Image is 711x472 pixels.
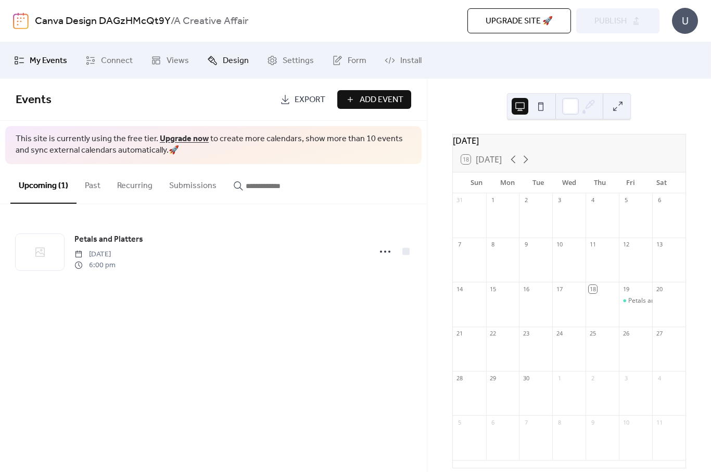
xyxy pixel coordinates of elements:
div: 13 [655,241,663,249]
div: 4 [655,374,663,382]
div: 10 [555,241,563,249]
span: Add Event [360,94,403,106]
span: [DATE] [74,249,116,260]
button: Add Event [337,90,411,109]
div: 22 [489,330,497,338]
div: 21 [456,330,464,338]
div: Sun [461,172,492,193]
div: 9 [522,241,530,249]
div: 25 [589,330,596,338]
div: 29 [489,374,497,382]
div: 17 [555,285,563,293]
a: Export [272,90,333,109]
div: 28 [456,374,464,382]
div: 11 [589,241,596,249]
div: 14 [456,285,464,293]
b: / [171,11,174,31]
div: 11 [655,418,663,426]
button: Past [77,164,109,203]
div: Tue [523,172,553,193]
div: 19 [622,285,630,293]
div: 6 [655,196,663,204]
div: 20 [655,285,663,293]
div: Wed [554,172,585,193]
div: Petals and Platters [619,296,652,305]
div: Sat [646,172,677,193]
span: Install [400,55,422,67]
div: 6 [489,418,497,426]
div: 9 [589,418,596,426]
div: 3 [555,196,563,204]
div: 7 [456,241,464,249]
div: 8 [555,418,563,426]
span: Upgrade site 🚀 [486,15,553,28]
div: 15 [489,285,497,293]
span: Settings [283,55,314,67]
div: 18 [589,285,596,293]
div: 8 [489,241,497,249]
div: Petals and Platters [628,296,682,305]
div: Fri [615,172,646,193]
div: 7 [522,418,530,426]
a: Design [199,46,257,74]
a: My Events [6,46,75,74]
div: 4 [589,196,596,204]
button: Upgrade site 🚀 [467,8,571,33]
span: Design [223,55,249,67]
div: 24 [555,330,563,338]
div: 23 [522,330,530,338]
span: My Events [30,55,67,67]
a: Upgrade now [160,131,209,147]
span: Connect [101,55,133,67]
a: Form [324,46,374,74]
span: Views [167,55,189,67]
a: Connect [78,46,141,74]
img: logo [13,13,29,29]
div: 10 [622,418,630,426]
span: 6:00 pm [74,260,116,271]
div: [DATE] [453,134,685,147]
a: Install [377,46,429,74]
a: Canva Design DAGzHMcQt9Y [35,11,171,31]
span: Form [348,55,366,67]
button: Submissions [161,164,225,203]
b: A Creative Affair [174,11,248,31]
span: This site is currently using the free tier. to create more calendars, show more than 10 events an... [16,133,411,157]
button: Upcoming (1) [10,164,77,204]
div: 27 [655,330,663,338]
a: Views [143,46,197,74]
button: Recurring [109,164,161,203]
a: Settings [259,46,322,74]
a: Petals and Platters [74,233,143,246]
span: Events [16,89,52,111]
div: Thu [585,172,615,193]
div: 3 [622,374,630,382]
div: 5 [456,418,464,426]
div: U [672,8,698,34]
div: 16 [522,285,530,293]
div: 5 [622,196,630,204]
span: Export [295,94,325,106]
div: 31 [456,196,464,204]
div: 2 [589,374,596,382]
div: 12 [622,241,630,249]
div: 30 [522,374,530,382]
div: Mon [492,172,523,193]
div: 1 [555,374,563,382]
div: 1 [489,196,497,204]
div: 2 [522,196,530,204]
div: 26 [622,330,630,338]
